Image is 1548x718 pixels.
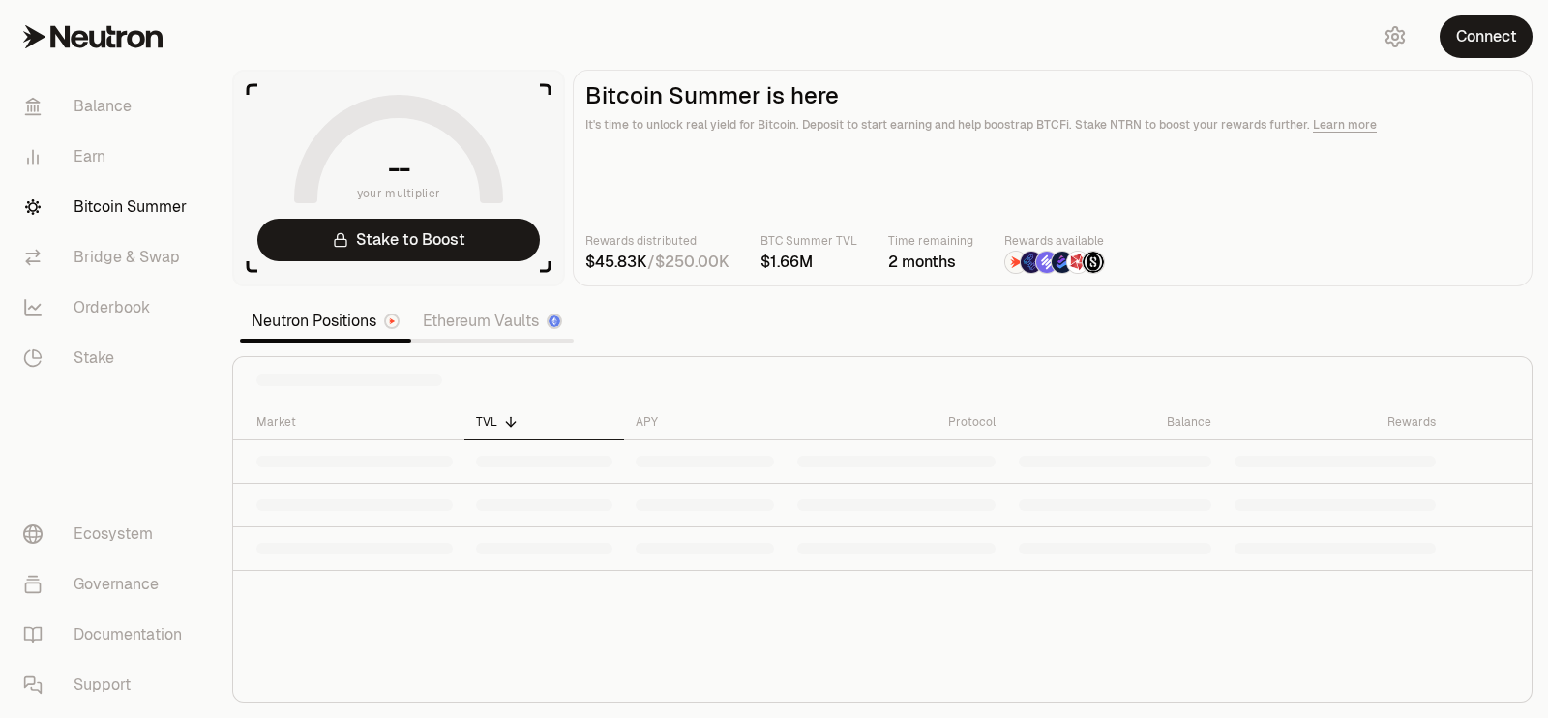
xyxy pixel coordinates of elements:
img: Structured Points [1083,252,1104,273]
img: NTRN [1005,252,1027,273]
a: Stake to Boost [257,219,540,261]
p: Time remaining [888,231,973,251]
a: Orderbook [8,283,209,333]
div: APY [636,414,774,430]
div: 2 months [888,251,973,274]
p: It's time to unlock real yield for Bitcoin. Deposit to start earning and help boostrap BTCFi. Sta... [585,115,1520,135]
img: Ethereum Logo [549,315,560,327]
img: Mars Fragments [1067,252,1088,273]
div: Market [256,414,453,430]
img: Solv Points [1036,252,1057,273]
img: EtherFi Points [1021,252,1042,273]
a: Learn more [1313,117,1377,133]
img: Neutron Logo [386,315,398,327]
div: TVL [476,414,611,430]
img: Bedrock Diamonds [1052,252,1073,273]
h2: Bitcoin Summer is here [585,82,1520,109]
a: Stake [8,333,209,383]
a: Bridge & Swap [8,232,209,283]
a: Ethereum Vaults [411,302,574,341]
h1: -- [388,153,410,184]
p: BTC Summer TVL [760,231,857,251]
p: Rewards distributed [585,231,729,251]
a: Support [8,660,209,710]
div: Rewards [1235,414,1436,430]
div: Protocol [797,414,997,430]
span: your multiplier [357,184,441,203]
a: Governance [8,559,209,610]
a: Neutron Positions [240,302,411,341]
a: Documentation [8,610,209,660]
a: Ecosystem [8,509,209,559]
a: Balance [8,81,209,132]
div: Balance [1019,414,1210,430]
button: Connect [1440,15,1533,58]
div: / [585,251,729,274]
a: Bitcoin Summer [8,182,209,232]
p: Rewards available [1004,231,1105,251]
a: Earn [8,132,209,182]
